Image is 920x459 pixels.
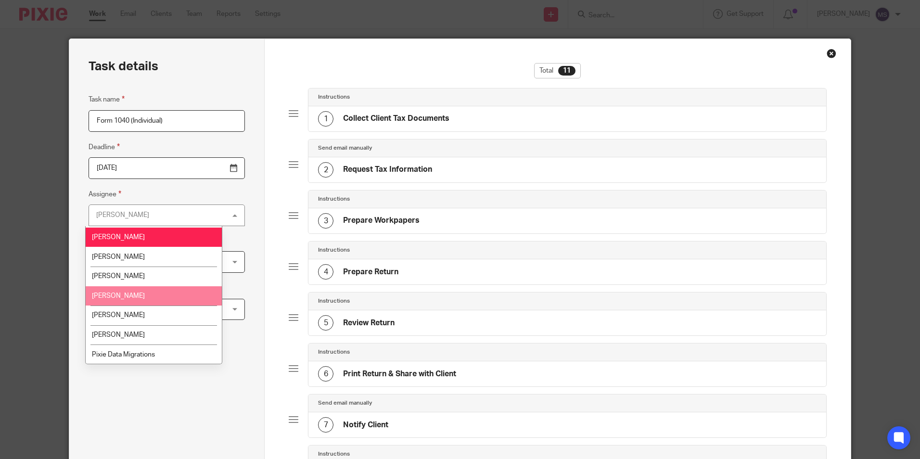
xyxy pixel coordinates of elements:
[827,49,836,58] div: Close this dialog window
[318,162,333,178] div: 2
[343,267,398,277] h4: Prepare Return
[318,399,372,407] h4: Send email manually
[318,417,333,433] div: 7
[318,264,333,280] div: 4
[558,66,575,76] div: 11
[318,297,350,305] h4: Instructions
[89,189,121,200] label: Assignee
[318,315,333,331] div: 5
[318,195,350,203] h4: Instructions
[96,212,149,218] div: [PERSON_NAME]
[343,165,432,175] h4: Request Tax Information
[89,94,125,105] label: Task name
[318,246,350,254] h4: Instructions
[318,144,372,152] h4: Send email manually
[318,366,333,382] div: 6
[318,348,350,356] h4: Instructions
[318,111,333,127] div: 1
[89,58,158,75] h2: Task details
[92,293,145,299] span: [PERSON_NAME]
[318,213,333,229] div: 3
[343,369,456,379] h4: Print Return & Share with Client
[92,254,145,260] span: [PERSON_NAME]
[92,312,145,319] span: [PERSON_NAME]
[534,63,581,78] div: Total
[89,157,245,179] input: Use the arrow keys to pick a date
[318,450,350,458] h4: Instructions
[92,331,145,338] span: [PERSON_NAME]
[89,141,120,153] label: Deadline
[343,420,388,430] h4: Notify Client
[343,114,449,124] h4: Collect Client Tax Documents
[343,216,420,226] h4: Prepare Workpapers
[343,318,395,328] h4: Review Return
[92,351,155,358] span: Pixie Data Migrations
[89,110,245,132] input: Task name
[92,234,145,241] span: [PERSON_NAME]
[92,273,145,280] span: [PERSON_NAME]
[318,93,350,101] h4: Instructions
